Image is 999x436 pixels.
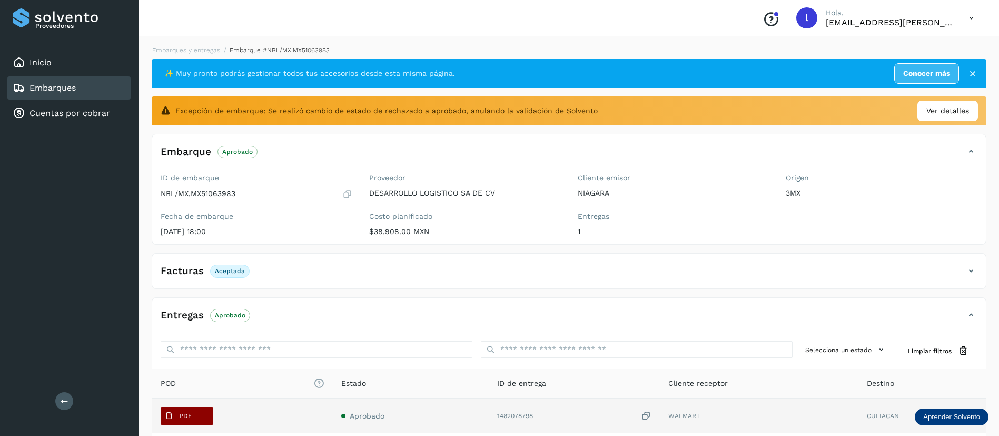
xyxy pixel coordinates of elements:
[341,378,366,389] span: Estado
[908,346,952,356] span: Limpiar filtros
[369,173,561,182] label: Proveedor
[161,309,204,322] h4: Entregas
[660,399,858,433] td: WALMART
[161,146,211,158] h4: Embarque
[29,108,110,118] a: Cuentas por cobrar
[215,267,245,275] p: Aceptada
[222,148,253,156] p: Aprobado
[858,399,986,433] td: CULIACAN
[215,312,245,319] p: Aprobado
[578,189,769,198] p: NIAGARA
[578,212,769,221] label: Entregas
[152,306,986,333] div: EntregasAprobado
[7,76,131,100] div: Embarques
[369,227,561,236] p: $38,908.00 MXN
[826,8,952,17] p: Hola,
[801,341,891,359] button: Selecciona un estado
[915,409,988,425] div: Aprender Solvento
[867,378,894,389] span: Destino
[161,212,352,221] label: Fecha de embarque
[230,46,330,54] span: Embarque #NBL/MX.MX51063983
[180,412,192,420] p: PDF
[161,265,204,277] h4: Facturas
[786,173,977,182] label: Origen
[7,51,131,74] div: Inicio
[29,83,76,93] a: Embarques
[152,45,986,55] nav: breadcrumb
[578,173,769,182] label: Cliente emisor
[164,68,455,79] span: ✨ Muy pronto podrás gestionar todos tus accesorios desde esta misma página.
[899,341,977,361] button: Limpiar filtros
[497,378,546,389] span: ID de entrega
[578,227,769,236] p: 1
[497,411,651,422] div: 1482078798
[668,378,728,389] span: Cliente receptor
[923,413,980,421] p: Aprender Solvento
[926,105,969,117] span: Ver detalles
[894,63,959,84] a: Conocer más
[175,105,598,117] span: Excepción de embarque: Se realizó cambio de estado de rechazado a aprobado, anulando la validació...
[29,57,52,67] a: Inicio
[350,412,384,420] span: Aprobado
[152,46,220,54] a: Embarques y entregas
[161,173,352,182] label: ID de embarque
[152,143,986,169] div: EmbarqueAprobado
[35,22,126,30] p: Proveedores
[786,189,977,198] p: 3MX
[7,102,131,125] div: Cuentas por cobrar
[161,227,352,236] p: [DATE] 18:00
[369,189,561,198] p: DESARROLLO LOGISTICO SA DE CV
[826,17,952,27] p: lauraamalia.castillo@xpertal.com
[161,189,235,198] p: NBL/MX.MX51063983
[161,378,324,389] span: POD
[369,212,561,221] label: Costo planificado
[161,407,213,425] button: PDF
[152,262,986,288] div: FacturasAceptada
